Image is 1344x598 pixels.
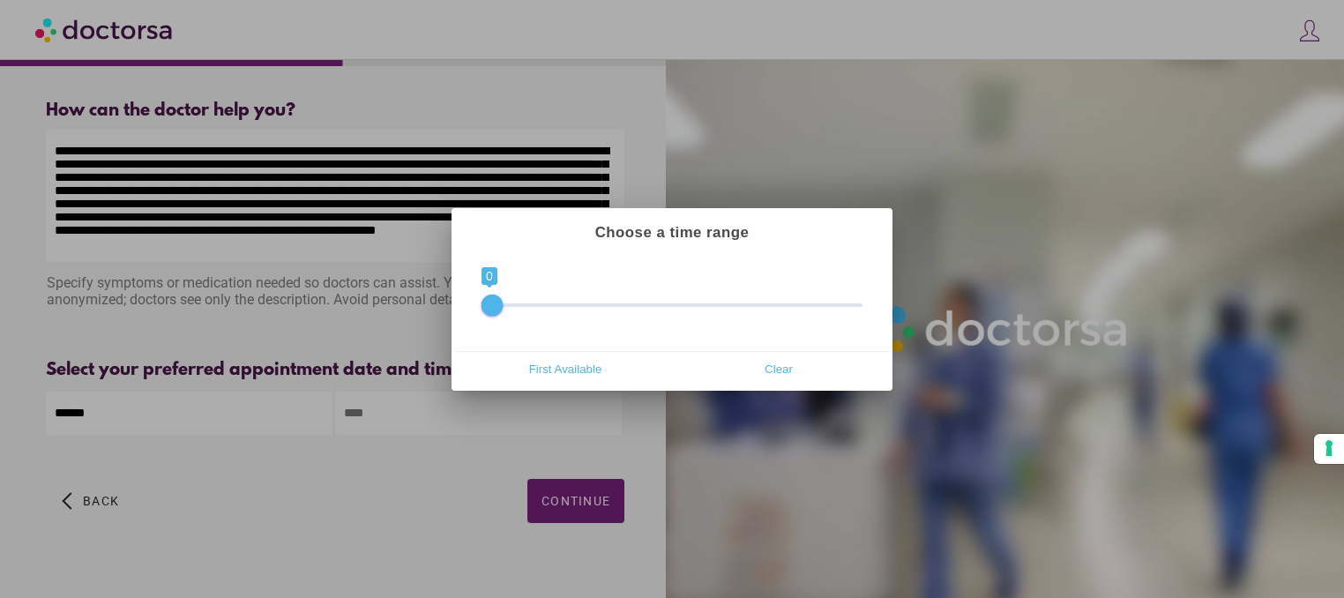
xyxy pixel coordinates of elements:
[482,267,497,285] span: 0
[1314,434,1344,464] button: Your consent preferences for tracking technologies
[672,355,885,384] button: Clear
[677,356,880,383] span: Clear
[464,356,667,383] span: First Available
[459,355,672,384] button: First Available
[595,224,750,241] strong: Choose a time range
